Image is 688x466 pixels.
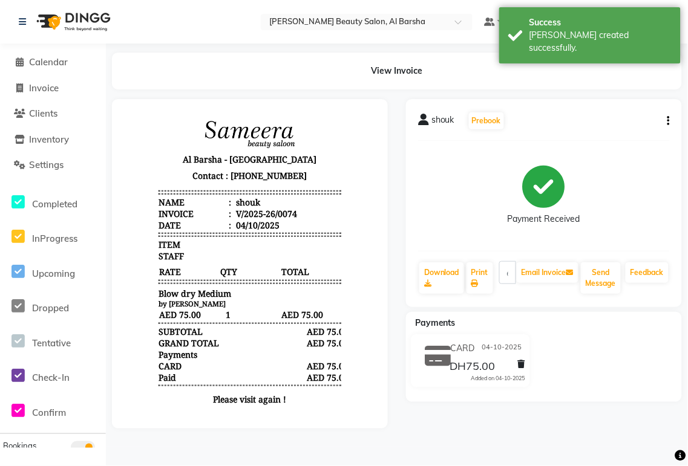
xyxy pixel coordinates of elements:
div: 04/10/2025 [110,108,156,120]
a: Feedback [626,262,669,283]
div: Name [34,85,108,97]
span: Invoice [29,82,59,94]
div: AED 75.00 [183,215,217,226]
a: Print [467,262,493,294]
p: Contact : [PHONE_NUMBER] [34,56,217,73]
span: Payments [415,317,456,328]
span: Confirm [32,407,66,418]
div: GRAND TOTAL [34,226,95,238]
div: Payments [34,238,73,249]
span: Check-In [32,372,70,383]
a: Invoice [3,82,103,95]
span: CARD [451,342,475,355]
span: DH75.00 [450,359,496,376]
div: Invoice [34,97,108,108]
span: Inventory [29,134,69,145]
div: Added on 04-10-2025 [471,374,525,383]
div: Success [529,16,672,29]
span: Calendar [29,56,68,68]
span: shouk [431,114,454,131]
img: file_1698478358241.png [80,10,171,37]
div: Date [34,108,108,120]
div: Payment Received [508,213,580,226]
div: SUBTOTAL [34,215,79,226]
a: Calendar [3,56,103,70]
button: Prebook [469,112,504,129]
a: Settings [3,158,103,172]
span: STAFF [34,139,60,150]
a: Clients [3,107,103,121]
span: AED 75.00 [34,197,94,210]
span: Tentative [32,337,71,349]
span: Settings [29,159,64,170]
p: Please visit again ! [34,282,217,294]
span: : [105,108,108,120]
span: CARD [34,249,57,261]
span: RATE [34,154,94,167]
span: : [105,97,108,108]
span: Clients [29,108,57,119]
div: View Invoice [112,53,682,89]
span: Upcoming [32,268,75,279]
div: AED 75.00 [183,249,217,261]
img: logo [31,5,114,39]
a: Inventory [3,133,103,147]
button: Email Invoice [517,262,578,283]
span: AED 75.00 [157,197,217,210]
span: 04-10-2025 [482,342,522,355]
span: QTY [96,154,156,167]
button: Send Message [581,262,621,294]
span: Blow dry Medium [34,176,107,188]
div: shouk [110,85,137,97]
div: V/2025-26/0074 [110,97,174,108]
span: Completed [32,198,77,210]
div: Bill created successfully. [529,29,672,54]
a: Download [419,262,464,294]
span: TOTAL [157,154,217,167]
div: Paid [34,261,52,272]
input: enter email [499,261,516,284]
span: 1 [96,197,156,210]
span: ITEM [34,128,56,139]
small: by [PERSON_NAME] [34,188,102,197]
div: AED 75.00 [183,261,217,272]
span: Dropped [32,302,69,314]
span: Bookings [3,441,36,451]
span: InProgress [32,233,77,244]
div: AED 75.00 [183,226,217,238]
span: : [105,85,108,97]
p: Al Barsha - [GEOGRAPHIC_DATA] [34,40,217,56]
